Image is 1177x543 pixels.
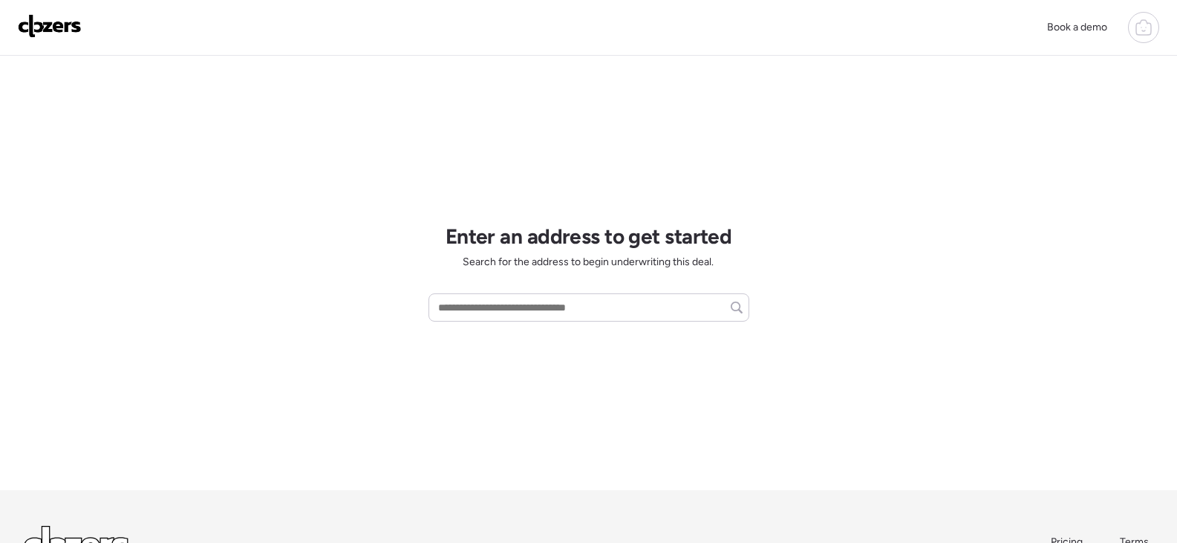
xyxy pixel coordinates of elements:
[463,255,714,270] span: Search for the address to begin underwriting this deal.
[446,224,732,249] h1: Enter an address to get started
[18,14,82,38] img: Logo
[1047,21,1107,33] span: Book a demo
